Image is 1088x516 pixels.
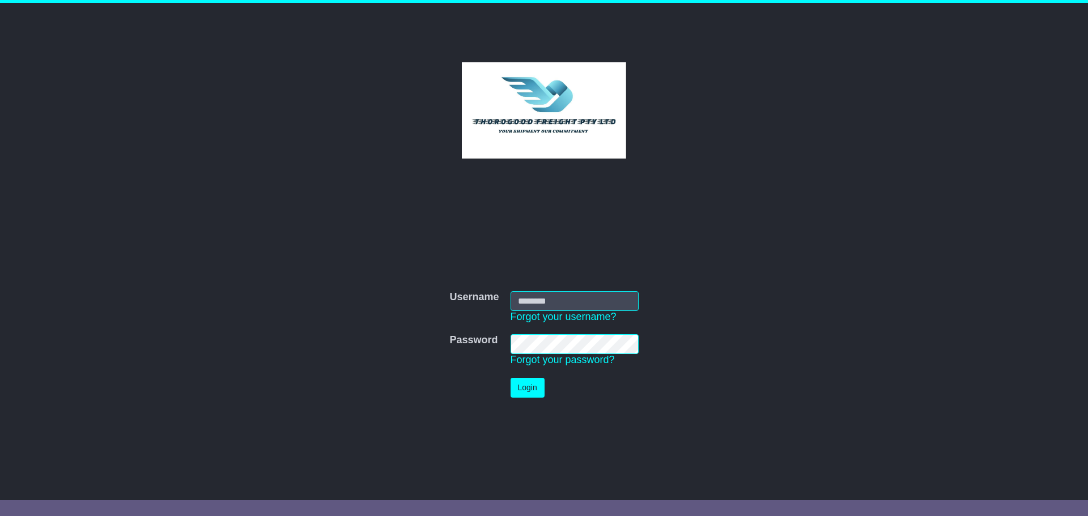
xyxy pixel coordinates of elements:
[462,62,627,159] img: Thorogood Freight Pty Ltd
[511,354,615,365] a: Forgot your password?
[449,334,498,347] label: Password
[511,378,545,398] button: Login
[449,291,499,304] label: Username
[511,311,617,322] a: Forgot your username?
